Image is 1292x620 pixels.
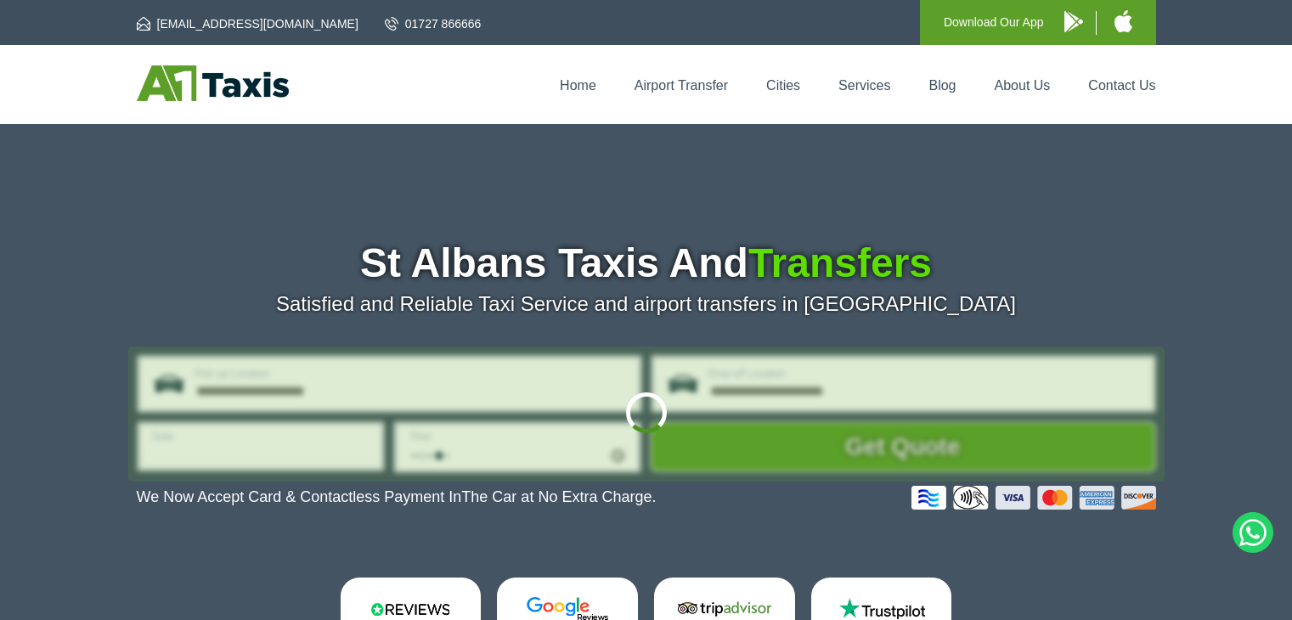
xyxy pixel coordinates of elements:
[995,78,1051,93] a: About Us
[928,78,956,93] a: Blog
[385,15,482,32] a: 01727 866666
[944,12,1044,33] p: Download Our App
[1114,10,1132,32] img: A1 Taxis iPhone App
[1088,78,1155,93] a: Contact Us
[911,486,1156,510] img: Credit And Debit Cards
[137,15,358,32] a: [EMAIL_ADDRESS][DOMAIN_NAME]
[137,243,1156,284] h1: St Albans Taxis And
[1064,11,1083,32] img: A1 Taxis Android App
[560,78,596,93] a: Home
[635,78,728,93] a: Airport Transfer
[766,78,800,93] a: Cities
[461,488,656,505] span: The Car at No Extra Charge.
[838,78,890,93] a: Services
[748,240,932,285] span: Transfers
[137,292,1156,316] p: Satisfied and Reliable Taxi Service and airport transfers in [GEOGRAPHIC_DATA]
[137,488,657,506] p: We Now Accept Card & Contactless Payment In
[137,65,289,101] img: A1 Taxis St Albans LTD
